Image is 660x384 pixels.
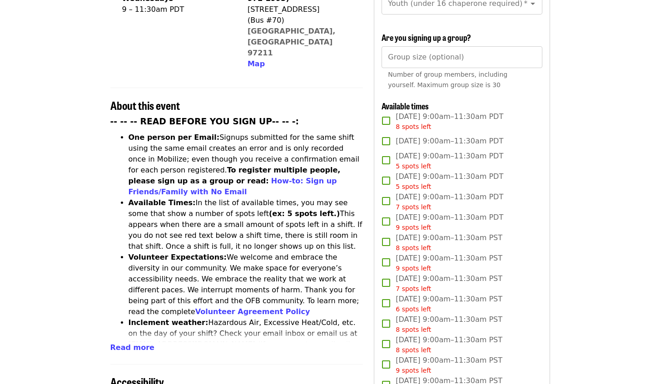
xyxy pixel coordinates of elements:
[129,177,337,196] a: How-to: Sign up Friends/Family with No Email
[396,151,503,171] span: [DATE] 9:00am–11:30am PDT
[382,100,429,112] span: Available times
[110,343,154,352] span: Read more
[110,97,180,113] span: About this event
[129,318,208,327] strong: Inclement weather:
[396,232,502,253] span: [DATE] 9:00am–11:30am PST
[248,15,356,26] div: (Bus #70)
[396,136,503,147] span: [DATE] 9:00am–11:30am PDT
[396,224,431,231] span: 9 spots left
[248,4,356,15] div: [STREET_ADDRESS]
[396,346,431,354] span: 8 spots left
[396,111,503,132] span: [DATE] 9:00am–11:30am PDT
[129,197,363,252] li: In the list of available times, you may see some that show a number of spots left This appears wh...
[129,133,220,142] strong: One person per Email:
[396,285,431,292] span: 7 spots left
[129,317,363,372] li: Hazardous Air, Excessive Heat/Cold, etc. on the day of your shift? Check your email inbox or emai...
[396,244,431,251] span: 8 spots left
[396,192,503,212] span: [DATE] 9:00am–11:30am PDT
[396,355,502,375] span: [DATE] 9:00am–11:30am PST
[248,59,265,69] button: Map
[382,46,542,68] input: [object Object]
[396,294,502,314] span: [DATE] 9:00am–11:30am PST
[396,314,502,335] span: [DATE] 9:00am–11:30am PST
[248,59,265,68] span: Map
[396,305,431,313] span: 6 spots left
[195,307,310,316] a: Volunteer Agreement Policy
[396,183,431,190] span: 5 spots left
[396,253,502,273] span: [DATE] 9:00am–11:30am PST
[396,265,431,272] span: 9 spots left
[129,253,227,261] strong: Volunteer Expectations:
[129,198,196,207] strong: Available Times:
[396,273,502,294] span: [DATE] 9:00am–11:30am PST
[129,252,363,317] li: We welcome and embrace the diversity in our community. We make space for everyone’s accessibility...
[110,342,154,353] button: Read more
[396,326,431,333] span: 8 spots left
[396,123,431,130] span: 8 spots left
[396,162,431,170] span: 5 spots left
[129,132,363,197] li: Signups submitted for the same shift using the same email creates an error and is only recorded o...
[396,212,503,232] span: [DATE] 9:00am–11:30am PDT
[396,203,431,211] span: 7 spots left
[122,4,229,15] div: 9 – 11:30am PDT
[248,27,336,57] a: [GEOGRAPHIC_DATA], [GEOGRAPHIC_DATA] 97211
[388,71,507,89] span: Number of group members, including yourself. Maximum group size is 30
[110,117,299,126] strong: -- -- -- READ BEFORE YOU SIGN UP-- -- -:
[129,166,341,185] strong: To register multiple people, please sign up as a group or read:
[396,367,431,374] span: 9 spots left
[396,335,502,355] span: [DATE] 9:00am–11:30am PST
[382,31,471,43] span: Are you signing up a group?
[396,171,503,192] span: [DATE] 9:00am–11:30am PDT
[269,209,340,218] strong: (ex: 5 spots left.)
